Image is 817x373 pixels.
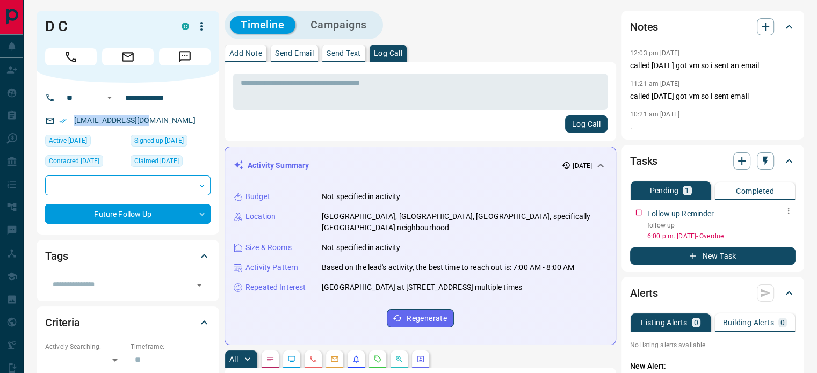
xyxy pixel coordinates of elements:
div: Tasks [630,148,796,174]
span: Active [DATE] [49,135,87,146]
p: [DATE] [573,161,592,171]
p: Send Email [275,49,314,57]
svg: Agent Actions [416,355,425,363]
button: Regenerate [387,309,454,327]
p: Size & Rooms [245,242,292,253]
p: Activity Pattern [245,262,298,273]
p: . [630,121,796,133]
p: 0 [694,319,698,326]
p: 0 [780,319,785,326]
a: [EMAIL_ADDRESS][DOMAIN_NAME] [74,116,196,125]
p: called [DATE] got vm so i sent an email [630,60,796,71]
p: Budget [245,191,270,202]
h2: Alerts [630,284,658,302]
div: Alerts [630,280,796,306]
p: Activity Summary [248,160,309,171]
p: Repeated Interest [245,282,306,293]
p: Pending [649,187,678,194]
svg: Emails [330,355,339,363]
div: Notes [630,14,796,40]
p: All [229,355,238,363]
p: Actively Searching: [45,342,125,352]
button: Log Call [565,115,608,133]
p: Completed [736,187,774,195]
p: Listing Alerts [641,319,688,326]
span: Contacted [DATE] [49,156,99,166]
p: 11:21 am [DATE] [630,80,679,87]
div: Tags [45,243,211,269]
svg: Requests [373,355,382,363]
div: Activity Summary[DATE] [234,156,607,175]
svg: Listing Alerts [352,355,360,363]
svg: Calls [309,355,317,363]
p: Timeframe: [131,342,211,352]
h2: Criteria [45,314,80,331]
h2: Tags [45,247,68,265]
p: Not specified in activity [322,242,400,253]
span: Message [159,48,211,65]
div: Tue Sep 09 2025 [45,155,125,170]
div: Sun Jul 26 2020 [131,135,211,150]
p: New Alert: [630,361,796,372]
div: Tue Sep 09 2025 [131,155,211,170]
p: Log Call [374,49,402,57]
svg: Opportunities [395,355,403,363]
span: Email [102,48,154,65]
h2: Notes [630,18,658,35]
p: Not specified in activity [322,191,400,202]
svg: Lead Browsing Activity [287,355,296,363]
p: Location [245,211,276,222]
h1: D C [45,18,165,35]
span: Signed up [DATE] [134,135,184,146]
button: Timeline [230,16,295,34]
div: Sun Sep 07 2025 [45,135,125,150]
svg: Email Verified [59,117,67,125]
h2: Tasks [630,152,657,170]
div: Criteria [45,310,211,335]
button: Open [192,277,207,292]
p: 1 [685,187,689,194]
p: Based on the lead's activity, the best time to reach out is: 7:00 AM - 8:00 AM [322,262,574,273]
p: [GEOGRAPHIC_DATA], [GEOGRAPHIC_DATA], [GEOGRAPHIC_DATA], specifically [GEOGRAPHIC_DATA] neighbour... [322,211,607,233]
button: Open [103,91,116,104]
p: Follow up Reminder [647,208,714,220]
button: Campaigns [300,16,378,34]
div: Future Follow Up [45,204,211,224]
p: No listing alerts available [630,340,796,350]
p: follow up [647,221,796,230]
p: Send Text [327,49,361,57]
p: Add Note [229,49,262,57]
p: called [DATE] got vm so i sent email [630,91,796,102]
svg: Notes [266,355,274,363]
span: Claimed [DATE] [134,156,179,166]
div: condos.ca [182,23,189,30]
p: 6:00 p.m. [DATE] - Overdue [647,231,796,241]
button: New Task [630,247,796,265]
p: 10:21 am [DATE] [630,111,679,118]
p: [GEOGRAPHIC_DATA] at [STREET_ADDRESS] multiple times [322,282,522,293]
p: 12:03 pm [DATE] [630,49,679,57]
span: Call [45,48,97,65]
p: Building Alerts [723,319,774,326]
